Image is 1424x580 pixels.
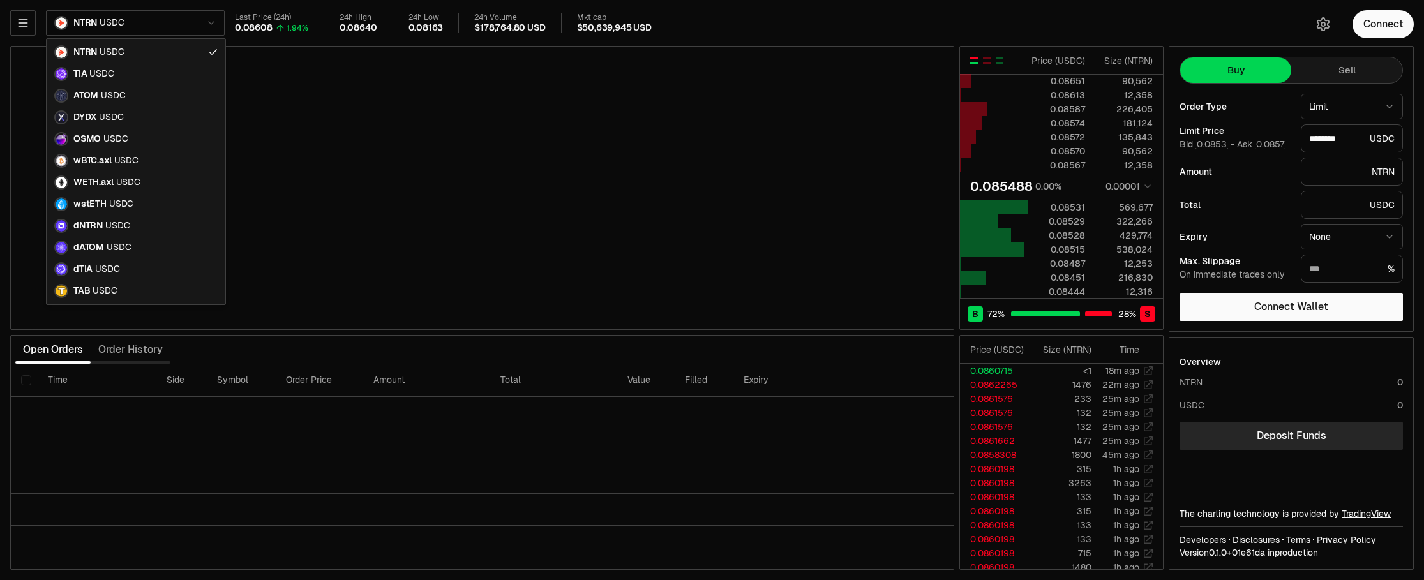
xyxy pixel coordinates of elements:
[105,220,130,232] span: USDC
[56,133,67,145] img: OSMO Logo
[73,112,96,123] span: DYDX
[73,133,101,145] span: OSMO
[56,112,67,123] img: DYDX Logo
[56,264,67,275] img: dTIA Logo
[73,242,104,253] span: dATOM
[56,198,67,210] img: wstETH Logo
[89,68,114,80] span: USDC
[114,155,139,167] span: USDC
[100,47,124,58] span: USDC
[107,242,131,253] span: USDC
[56,285,67,297] img: TAB Logo
[73,198,107,210] span: wstETH
[73,285,90,297] span: TAB
[116,177,140,188] span: USDC
[99,112,123,123] span: USDC
[56,242,67,253] img: dATOM Logo
[95,264,119,275] span: USDC
[73,177,114,188] span: WETH.axl
[73,68,87,80] span: TIA
[56,177,67,188] img: WETH.axl Logo
[101,90,125,101] span: USDC
[73,90,98,101] span: ATOM
[109,198,133,210] span: USDC
[73,220,103,232] span: dNTRN
[73,155,112,167] span: wBTC.axl
[56,220,67,232] img: dNTRN Logo
[56,47,67,58] img: NTRN Logo
[56,68,67,80] img: TIA Logo
[56,90,67,101] img: ATOM Logo
[73,47,97,58] span: NTRN
[56,155,67,167] img: wBTC.axl Logo
[103,133,128,145] span: USDC
[93,285,117,297] span: USDC
[73,264,93,275] span: dTIA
